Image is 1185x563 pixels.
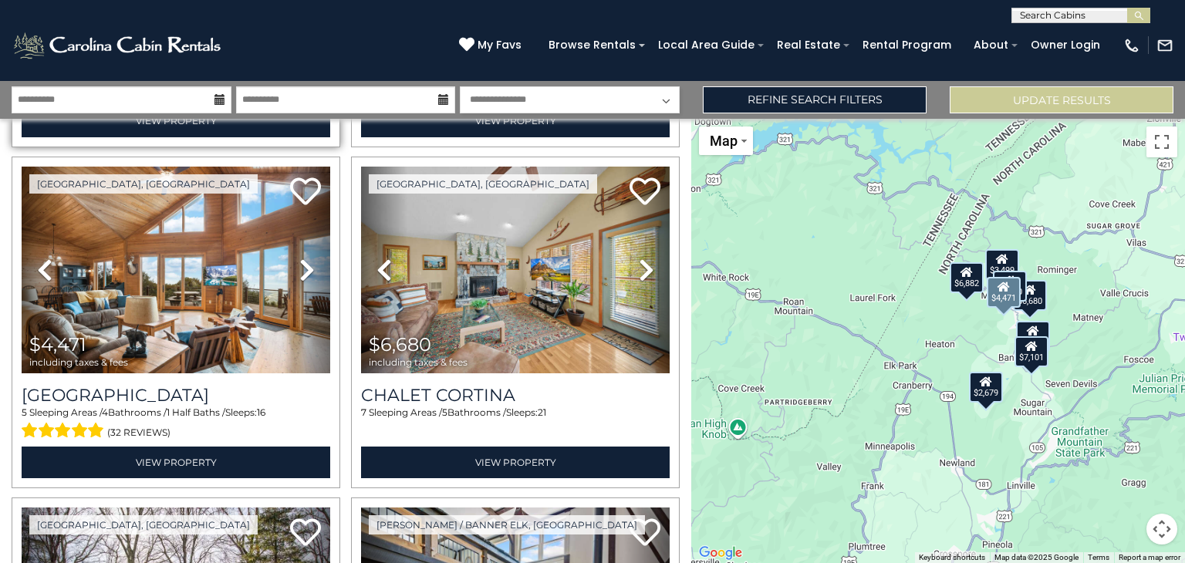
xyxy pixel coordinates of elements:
a: Browse Rentals [541,33,643,57]
button: Update Results [950,86,1173,113]
img: Google [695,543,746,563]
a: View Property [22,105,330,137]
span: 16 [257,406,265,418]
span: 21 [538,406,546,418]
a: Real Estate [769,33,848,57]
a: View Property [361,105,670,137]
img: thumbnail_163278980.jpeg [22,167,330,373]
span: 7 [361,406,366,418]
img: White-1-2.png [12,30,225,61]
div: $4,021 [1016,321,1050,352]
a: [PERSON_NAME] / Banner Elk, [GEOGRAPHIC_DATA] [369,515,645,534]
button: Change map style [699,126,753,155]
a: Report a map error [1119,553,1180,561]
a: View Property [22,447,330,478]
span: (32 reviews) [107,423,170,443]
div: $6,680 [1013,280,1047,311]
a: Chalet Cortina [361,385,670,406]
div: $2,679 [969,372,1003,403]
a: Open this area in Google Maps (opens a new window) [695,543,746,563]
a: Add to favorites [290,517,321,550]
a: [GEOGRAPHIC_DATA], [GEOGRAPHIC_DATA] [29,515,258,534]
span: 1 Half Baths / [167,406,225,418]
span: Map [710,133,738,149]
span: Map data ©2025 Google [994,553,1079,561]
a: My Favs [459,37,525,54]
img: thumbnail_169786137.jpeg [361,167,670,373]
span: 4 [102,406,108,418]
div: $3,499 [985,249,1019,280]
a: Owner Login [1023,33,1108,57]
div: Sleeping Areas / Bathrooms / Sleeps: [361,406,670,443]
a: Terms (opens in new tab) [1088,553,1109,561]
span: 5 [22,406,27,418]
div: $3,960 [993,271,1027,302]
span: My Favs [478,37,522,53]
a: Refine Search Filters [703,86,927,113]
a: Local Area Guide [650,33,762,57]
img: mail-regular-white.png [1156,37,1173,54]
a: About [966,33,1016,57]
span: including taxes & fees [29,357,128,367]
img: phone-regular-white.png [1123,37,1140,54]
span: including taxes & fees [369,357,468,367]
div: Sleeping Areas / Bathrooms / Sleeps: [22,406,330,443]
button: Toggle fullscreen view [1146,126,1177,157]
a: [GEOGRAPHIC_DATA], [GEOGRAPHIC_DATA] [369,174,597,194]
a: Add to favorites [630,176,660,209]
span: $4,471 [29,333,86,356]
div: $7,101 [1015,336,1048,367]
a: Add to favorites [290,176,321,209]
button: Map camera controls [1146,514,1177,544]
span: 5 [442,406,447,418]
button: Keyboard shortcuts [919,552,985,563]
a: [GEOGRAPHIC_DATA], [GEOGRAPHIC_DATA] [29,174,258,194]
a: View Property [361,447,670,478]
a: Add to favorites [630,517,660,550]
span: $6,680 [369,333,431,356]
a: [GEOGRAPHIC_DATA] [22,385,330,406]
div: $4,471 [987,277,1021,308]
a: Rental Program [855,33,959,57]
div: $6,882 [950,262,984,293]
h3: Mountain Top Lodge [22,385,330,406]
